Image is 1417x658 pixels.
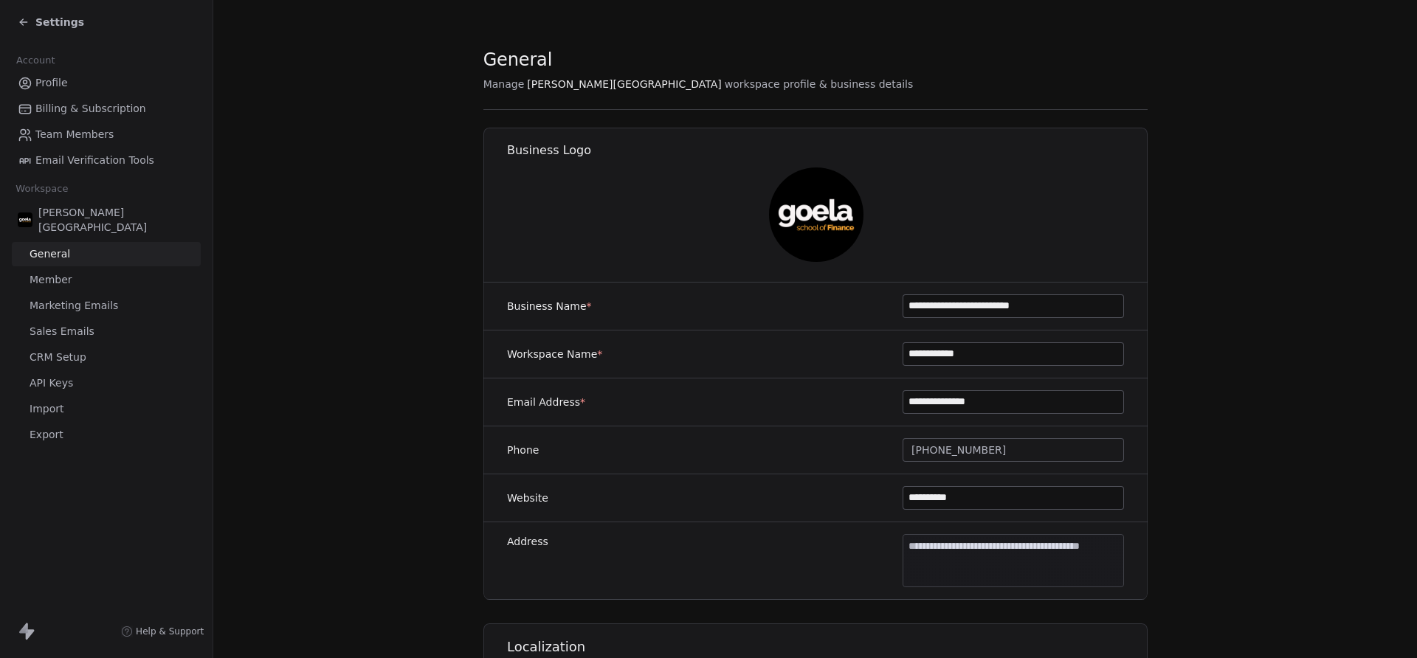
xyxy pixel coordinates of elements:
span: workspace profile & business details [725,77,914,91]
a: General [12,242,201,266]
span: General [483,49,553,71]
span: Marketing Emails [30,298,118,314]
a: Sales Emails [12,319,201,344]
img: Zeeshan%20Neck%20Print%20Dark.png [18,212,32,227]
span: Team Members [35,127,114,142]
span: [PERSON_NAME][GEOGRAPHIC_DATA] [527,77,721,91]
label: Phone [507,443,539,457]
a: Import [12,397,201,421]
span: Profile [35,75,68,91]
a: Marketing Emails [12,294,201,318]
span: Email Verification Tools [35,153,154,168]
label: Workspace Name [507,347,602,361]
a: CRM Setup [12,345,201,370]
a: API Keys [12,371,201,395]
span: General [30,246,70,262]
h1: Business Logo [507,142,1148,159]
button: [PHONE_NUMBER] [903,438,1124,462]
a: Help & Support [121,626,204,637]
span: [PERSON_NAME][GEOGRAPHIC_DATA] [38,205,195,235]
span: Settings [35,15,84,30]
a: Team Members [12,122,201,147]
label: Website [507,491,548,505]
a: Export [12,423,201,447]
span: Account [10,49,61,72]
span: Member [30,272,72,288]
span: [PHONE_NUMBER] [911,443,1006,458]
span: Billing & Subscription [35,101,146,117]
label: Email Address [507,395,585,409]
span: Manage [483,77,525,91]
span: Import [30,401,63,417]
span: CRM Setup [30,350,86,365]
label: Address [507,534,548,549]
h1: Localization [507,638,1148,656]
label: Business Name [507,299,592,314]
span: Help & Support [136,626,204,637]
a: Billing & Subscription [12,97,201,121]
a: Profile [12,71,201,95]
a: Member [12,268,201,292]
span: API Keys [30,375,73,391]
span: Export [30,427,63,443]
a: Settings [18,15,84,30]
a: Email Verification Tools [12,148,201,173]
img: Zeeshan%20Neck%20Print%20Dark.png [768,167,863,262]
span: Sales Emails [30,324,94,339]
span: Workspace [10,178,75,200]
